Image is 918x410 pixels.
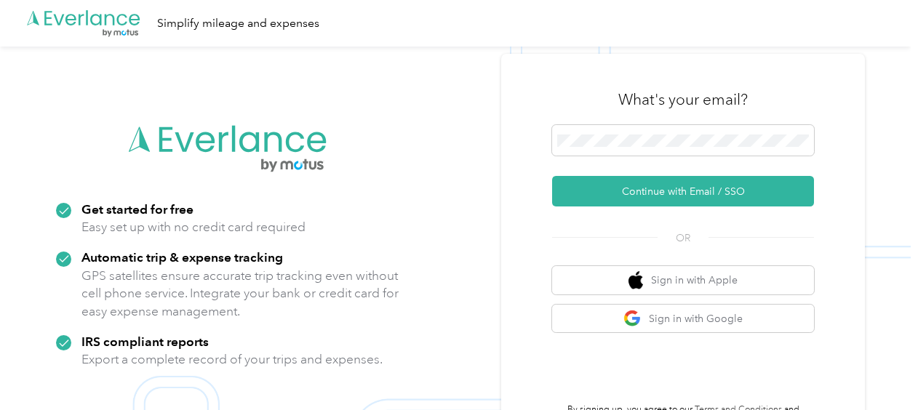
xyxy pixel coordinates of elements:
button: Continue with Email / SSO [552,176,814,206]
h3: What's your email? [618,89,748,110]
button: google logoSign in with Google [552,305,814,333]
p: Export a complete record of your trips and expenses. [81,350,383,369]
button: apple logoSign in with Apple [552,266,814,294]
p: Easy set up with no credit card required [81,218,306,236]
iframe: Everlance-gr Chat Button Frame [837,329,918,410]
strong: Automatic trip & expense tracking [81,249,283,265]
img: google logo [623,310,642,328]
p: GPS satellites ensure accurate trip tracking even without cell phone service. Integrate your bank... [81,267,399,321]
div: Simplify mileage and expenses [157,15,319,33]
strong: IRS compliant reports [81,334,209,349]
strong: Get started for free [81,201,193,217]
img: apple logo [628,271,643,289]
span: OR [658,230,709,246]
